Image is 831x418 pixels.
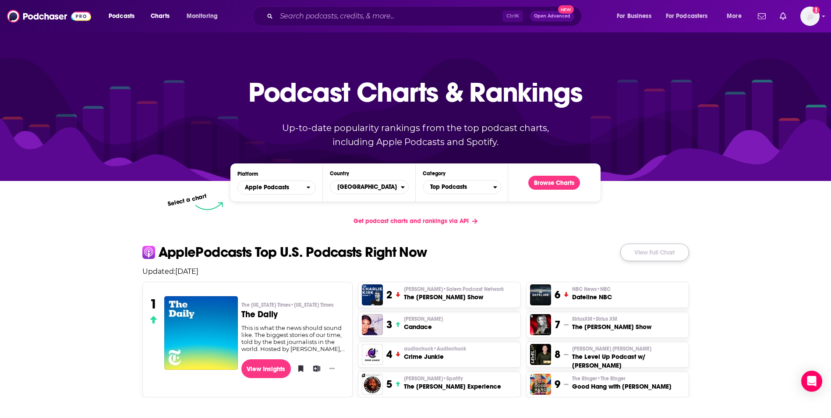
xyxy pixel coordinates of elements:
h3: 8 [555,348,560,361]
span: The Ringer [572,375,626,382]
img: User Profile [800,7,820,26]
span: Top Podcasts [423,180,493,195]
img: The Megyn Kelly Show [530,314,551,335]
p: Up-to-date popularity rankings from the top podcast charts, including Apple Podcasts and Spotify. [265,121,566,149]
h3: 4 [386,348,392,361]
h3: 9 [555,378,560,391]
h3: 6 [555,288,560,301]
h3: 5 [386,378,392,391]
a: SiriusXM•Sirius XMThe [PERSON_NAME] Show [572,315,651,331]
button: Open AdvancedNew [530,11,574,21]
a: The Level Up Podcast w/ Paul Alex [530,344,551,365]
h2: Platforms [237,181,316,195]
button: Show profile menu [800,7,820,26]
div: This is what the news should sound like. The biggest stories of our time, told by the best journa... [241,324,345,352]
a: Charts [145,9,175,23]
h3: The Level Up Podcast w/ [PERSON_NAME] [572,352,685,370]
span: • Sirius XM [592,316,617,322]
img: Dateline NBC [530,284,551,305]
span: • The Ringer [597,375,626,382]
button: open menu [103,9,146,23]
h3: Candace [404,322,443,331]
h3: Dateline NBC [572,293,612,301]
p: Select a chart [167,192,208,208]
button: open menu [660,9,721,23]
p: Apple Podcasts Top U.S. Podcasts Right Now [159,245,427,259]
span: • Salem Podcast Network [443,286,504,292]
button: open menu [721,9,753,23]
p: The New York Times • New York Times [241,301,345,308]
span: Apple Podcasts [245,184,289,191]
a: audiochuck•AudiochuckCrime Junkie [404,345,466,361]
p: NBC News • NBC [572,286,612,293]
img: Podchaser - Follow, Share and Rate Podcasts [7,8,91,25]
span: Logged in as xan.giglio [800,7,820,26]
a: Candace [362,314,383,335]
h3: The [PERSON_NAME] Show [404,293,504,301]
button: open menu [237,181,316,195]
svg: Add a profile image [813,7,820,14]
span: More [727,10,742,22]
span: New [558,5,574,14]
img: The Joe Rogan Experience [362,374,383,395]
span: For Business [617,10,651,22]
img: select arrow [195,202,223,210]
p: Updated: [DATE] [135,267,696,276]
span: Ctrl K [502,11,523,22]
img: Good Hang with Amy Poehler [530,374,551,395]
p: Podcast Charts & Rankings [248,64,583,120]
button: Categories [423,180,501,194]
h3: Good Hang with [PERSON_NAME] [572,382,672,391]
span: Get podcast charts and rankings via API [354,217,469,225]
span: NBC News [572,286,611,293]
button: Add to List [310,362,319,375]
span: audiochuck [404,345,466,352]
img: The Daily [164,296,238,370]
a: [PERSON_NAME]•SpotifyThe [PERSON_NAME] Experience [404,375,501,391]
span: • [US_STATE] Times [290,302,333,308]
img: Crime Junkie [362,344,383,365]
h3: The [PERSON_NAME] Experience [404,382,501,391]
a: The Charlie Kirk Show [362,284,383,305]
span: [PERSON_NAME] [PERSON_NAME] [572,345,651,352]
img: apple Icon [142,246,155,259]
span: • NBC [597,286,611,292]
span: • Spotify [443,375,463,382]
div: Open Intercom Messenger [801,371,822,392]
span: Open Advanced [534,14,570,18]
div: Search podcasts, credits, & more... [261,6,590,26]
p: Paul Alex Espinoza [572,345,685,352]
p: Charlie Kirk • Salem Podcast Network [404,286,504,293]
span: SiriusXM [572,315,617,322]
h3: 3 [386,318,392,331]
span: [PERSON_NAME] [404,286,504,293]
span: The [US_STATE] Times [241,301,333,308]
p: Joe Rogan • Spotify [404,375,501,382]
button: open menu [611,9,662,23]
button: Browse Charts [528,176,580,190]
span: • Audiochuck [433,346,466,352]
span: Monitoring [187,10,218,22]
p: Candace Owens [404,315,443,322]
span: Charts [151,10,170,22]
button: Show More Button [326,364,338,373]
a: Show notifications dropdown [776,9,790,24]
a: [PERSON_NAME]Candace [404,315,443,331]
a: The Ringer•The RingerGood Hang with [PERSON_NAME] [572,375,672,391]
a: Get podcast charts and rankings via API [347,210,484,232]
a: [PERSON_NAME]•Salem Podcast NetworkThe [PERSON_NAME] Show [404,286,504,301]
h3: 1 [150,296,157,312]
h3: The [PERSON_NAME] Show [572,322,651,331]
a: View Insights [241,359,291,378]
p: The Ringer • The Ringer [572,375,672,382]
